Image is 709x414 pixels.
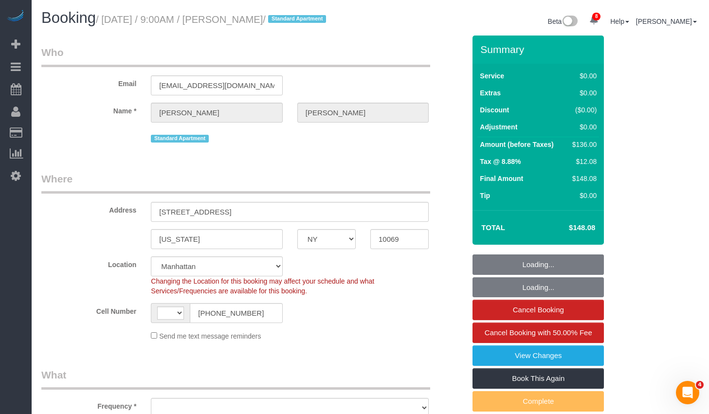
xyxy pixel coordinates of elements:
input: Last Name [297,103,429,123]
a: Book This Again [473,368,604,389]
input: Cell Number [190,303,282,323]
label: Discount [480,105,509,115]
span: 4 [696,381,704,389]
legend: Where [41,172,430,194]
img: Automaid Logo [6,10,25,23]
input: Email [151,75,282,95]
label: Name * [34,103,144,116]
label: Tip [480,191,490,200]
small: / [DATE] / 9:00AM / [PERSON_NAME] [96,14,329,25]
div: ($0.00) [568,105,597,115]
label: Frequency * [34,398,144,411]
label: Tax @ 8.88% [480,157,521,166]
span: Send me text message reminders [159,332,261,340]
label: Service [480,71,504,81]
div: $12.08 [568,157,597,166]
img: New interface [562,16,578,28]
h4: $148.08 [540,224,595,232]
span: / [263,14,329,25]
a: View Changes [473,345,604,366]
input: Zip Code [370,229,429,249]
iframe: Intercom live chat [676,381,699,404]
legend: What [41,368,430,390]
a: 8 [584,10,603,31]
label: Amount (before Taxes) [480,140,553,149]
input: First Name [151,103,282,123]
input: City [151,229,282,249]
label: Final Amount [480,174,523,183]
a: Help [610,18,629,25]
div: $0.00 [568,191,597,200]
legend: Who [41,45,430,67]
a: Cancel Booking with 50.00% Fee [473,323,604,343]
label: Extras [480,88,501,98]
span: Standard Apartment [268,15,326,23]
span: Changing the Location for this booking may affect your schedule and what Services/Frequencies are... [151,277,374,295]
div: $136.00 [568,140,597,149]
label: Email [34,75,144,89]
label: Cell Number [34,303,144,316]
span: 8 [592,13,600,20]
div: $148.08 [568,174,597,183]
a: Cancel Booking [473,300,604,320]
span: Cancel Booking with 50.00% Fee [485,328,592,337]
h3: Summary [480,44,599,55]
div: $0.00 [568,71,597,81]
a: Beta [548,18,578,25]
strong: Total [481,223,505,232]
label: Adjustment [480,122,517,132]
span: Booking [41,9,96,26]
label: Address [34,202,144,215]
label: Location [34,256,144,270]
div: $0.00 [568,122,597,132]
div: $0.00 [568,88,597,98]
a: [PERSON_NAME] [636,18,697,25]
span: Standard Apartment [151,135,209,143]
